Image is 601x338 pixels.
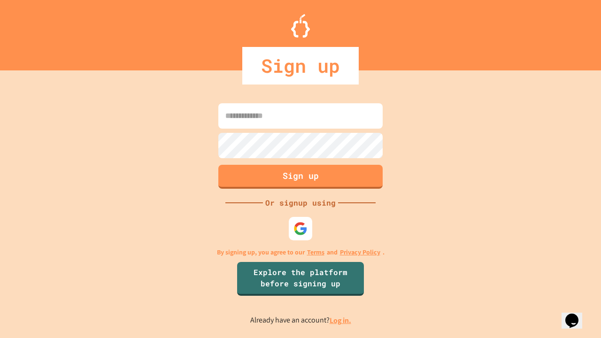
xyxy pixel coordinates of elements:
[217,247,385,257] p: By signing up, you agree to our and .
[307,247,324,257] a: Terms
[562,300,592,329] iframe: chat widget
[263,197,338,208] div: Or signup using
[218,165,383,189] button: Sign up
[291,14,310,38] img: Logo.svg
[237,262,364,296] a: Explore the platform before signing up
[250,315,351,326] p: Already have an account?
[293,222,308,236] img: google-icon.svg
[242,47,359,84] div: Sign up
[330,315,351,325] a: Log in.
[340,247,380,257] a: Privacy Policy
